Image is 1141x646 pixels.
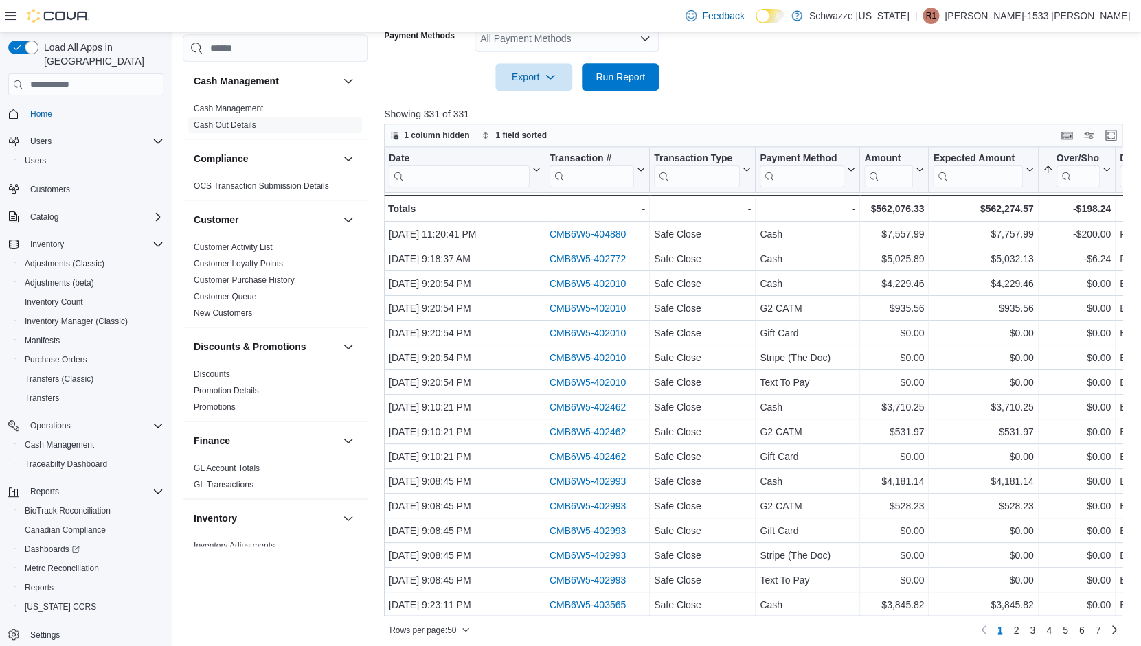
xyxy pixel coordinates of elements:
[1095,623,1100,636] span: 7
[384,107,1130,121] p: Showing 331 of 331
[864,200,924,217] div: $562,076.33
[25,133,57,150] button: Users
[550,152,645,187] button: Transaction #
[19,351,93,368] a: Purchase Orders
[389,275,541,292] div: [DATE] 9:20:54 PM
[864,424,924,440] div: $531.97
[504,63,564,91] span: Export
[194,511,237,525] h3: Inventory
[27,9,89,23] img: Cova
[25,505,111,516] span: BioTrack Reconciliation
[194,152,337,165] button: Compliance
[25,106,58,122] a: Home
[194,541,275,551] a: Inventory Adjustments
[19,152,163,169] span: Users
[550,500,626,511] a: CMB6W5-402993
[550,426,626,437] a: CMB6W5-402462
[550,327,626,338] a: CMB6W5-402010
[389,624,456,635] span: Rows per page : 50
[550,200,645,217] div: -
[933,152,1033,187] button: Expected Amount
[25,373,93,384] span: Transfers (Classic)
[14,292,169,312] button: Inventory Count
[654,251,751,267] div: Safe Close
[933,473,1033,489] div: $4,181.14
[933,200,1033,217] div: $562,274.57
[760,152,844,165] div: Payment Method
[19,522,111,538] a: Canadian Compliance
[19,503,116,519] a: BioTrack Reconciliation
[1043,300,1111,316] div: $0.00
[1043,399,1111,415] div: $0.00
[183,366,368,421] div: Discounts & Promotions
[194,242,273,253] span: Customer Activity List
[654,473,751,489] div: Safe Close
[760,424,855,440] div: G2 CATM
[14,273,169,292] button: Adjustments (beta)
[384,30,455,41] label: Payment Methods
[194,213,337,227] button: Customer
[1043,325,1111,341] div: $0.00
[760,349,855,366] div: Stripe (The Doc)
[14,559,169,578] button: Metrc Reconciliation
[25,439,94,450] span: Cash Management
[194,402,236,413] span: Promotions
[760,399,855,415] div: Cash
[550,575,626,586] a: CMB6W5-402993
[1074,619,1090,641] a: Page 6 of 7
[14,312,169,331] button: Inventory Manager (Classic)
[19,437,163,453] span: Cash Management
[389,325,541,341] div: [DATE] 9:20:54 PM
[340,73,357,89] button: Cash Management
[3,416,169,435] button: Operations
[654,200,751,217] div: -
[384,621,475,638] button: Rows per page:50
[194,152,248,165] h3: Compliance
[19,332,65,349] a: Manifests
[30,630,60,641] span: Settings
[945,8,1130,24] p: [PERSON_NAME]-1533 [PERSON_NAME]
[25,236,163,253] span: Inventory
[183,178,368,200] div: Compliance
[756,9,784,23] input: Dark Mode
[194,434,230,448] h3: Finance
[3,207,169,227] button: Catalog
[19,579,163,596] span: Reports
[38,41,163,68] span: Load All Apps in [GEOGRAPHIC_DATA]
[550,550,626,561] a: CMB6W5-402993
[389,448,541,465] div: [DATE] 9:10:21 PM
[194,308,252,319] span: New Customers
[14,435,169,454] button: Cash Management
[19,313,163,330] span: Inventory Manager (Classic)
[654,399,751,415] div: Safe Close
[25,133,163,150] span: Users
[864,275,924,292] div: $4,229.46
[14,540,169,559] a: Dashboards
[25,181,76,198] a: Customers
[183,239,368,327] div: Customer
[194,463,260,474] span: GL Account Totals
[14,454,169,474] button: Traceabilty Dashboard
[25,258,104,269] span: Adjustments (Classic)
[864,473,924,489] div: $4,181.14
[25,155,46,166] span: Users
[809,8,910,24] p: Schwazze [US_STATE]
[550,599,626,610] a: CMB6W5-403565
[1046,623,1052,636] span: 4
[933,275,1033,292] div: $4,229.46
[19,390,65,406] a: Transfers
[25,316,128,327] span: Inventory Manager (Classic)
[14,350,169,369] button: Purchase Orders
[582,63,659,91] button: Run Report
[19,294,163,310] span: Inventory Count
[654,325,751,341] div: Safe Close
[194,74,279,88] h3: Cash Management
[933,152,1022,165] div: Expected Amount
[30,211,58,222] span: Catalog
[385,127,475,143] button: 1 column hidden
[640,33,651,44] button: Open list of options
[1043,448,1111,465] div: $0.00
[933,300,1033,316] div: $935.56
[1057,619,1074,641] a: Page 5 of 7
[194,74,337,88] button: Cash Management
